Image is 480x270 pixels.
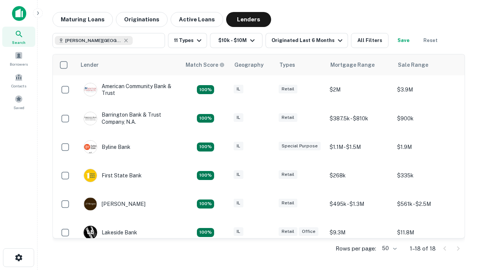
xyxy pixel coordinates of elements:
th: Types [275,54,326,75]
img: capitalize-icon.png [12,6,26,21]
div: Retail [279,199,297,207]
div: Matching Properties: 2, hasApolloMatch: undefined [197,171,214,180]
td: $11.8M [393,218,461,247]
div: [PERSON_NAME] [84,197,145,211]
div: American Community Bank & Trust [84,83,174,96]
img: picture [84,112,97,125]
div: Matching Properties: 3, hasApolloMatch: undefined [197,142,214,151]
div: Lender [81,60,99,69]
div: Retail [279,227,297,236]
td: $1.9M [393,133,461,161]
div: Matching Properties: 3, hasApolloMatch: undefined [197,228,214,237]
p: 1–18 of 18 [410,244,436,253]
div: Barrington Bank & Trust Company, N.a. [84,111,174,125]
div: Geography [234,60,264,69]
button: Active Loans [171,12,223,27]
p: L B [87,228,94,236]
div: IL [234,85,243,93]
div: IL [234,113,243,122]
a: Borrowers [2,48,35,69]
td: $1.1M - $1.5M [326,133,393,161]
td: $387.5k - $810k [326,104,393,132]
button: Originated Last 6 Months [265,33,348,48]
div: Retail [279,113,297,122]
div: Retail [279,170,297,179]
button: 11 Types [168,33,207,48]
td: $268k [326,161,393,190]
span: Search [12,39,25,45]
div: Matching Properties: 3, hasApolloMatch: undefined [197,199,214,208]
div: Retail [279,85,297,93]
div: Byline Bank [84,140,130,154]
img: picture [84,83,97,96]
th: Geography [230,54,275,75]
div: IL [234,170,243,179]
img: picture [84,169,97,182]
div: IL [234,199,243,207]
div: IL [234,142,243,150]
div: Special Purpose [279,142,321,150]
div: Lakeside Bank [84,226,137,239]
button: $10k - $10M [210,33,262,48]
td: $335k [393,161,461,190]
div: Office [299,227,318,236]
td: $9.3M [326,218,393,247]
div: Types [279,60,295,69]
div: Mortgage Range [330,60,375,69]
div: Capitalize uses an advanced AI algorithm to match your search with the best lender. The match sco... [186,61,225,69]
span: Saved [13,105,24,111]
td: $3.9M [393,75,461,104]
button: All Filters [351,33,388,48]
span: Borrowers [10,61,28,67]
td: $495k - $1.3M [326,190,393,218]
td: $900k [393,104,461,132]
th: Capitalize uses an advanced AI algorithm to match your search with the best lender. The match sco... [181,54,230,75]
th: Mortgage Range [326,54,393,75]
div: 50 [379,243,398,254]
th: Lender [76,54,181,75]
h6: Match Score [186,61,223,69]
a: Contacts [2,70,35,90]
iframe: Chat Widget [442,210,480,246]
div: Matching Properties: 3, hasApolloMatch: undefined [197,114,214,123]
button: Save your search to get updates of matches that match your search criteria. [391,33,415,48]
img: picture [84,198,97,210]
a: Saved [2,92,35,112]
div: First State Bank [84,169,142,182]
button: Maturing Loans [52,12,113,27]
a: Search [2,27,35,47]
button: Originations [116,12,168,27]
span: Contacts [11,83,26,89]
td: $2M [326,75,393,104]
div: Originated Last 6 Months [271,36,345,45]
div: Sale Range [398,60,428,69]
button: Lenders [226,12,271,27]
div: IL [234,227,243,236]
img: picture [84,141,97,153]
span: [PERSON_NAME][GEOGRAPHIC_DATA], [GEOGRAPHIC_DATA] [65,37,121,44]
th: Sale Range [393,54,461,75]
p: Rows per page: [336,244,376,253]
button: Reset [418,33,442,48]
td: $561k - $2.5M [393,190,461,218]
div: Matching Properties: 2, hasApolloMatch: undefined [197,85,214,94]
